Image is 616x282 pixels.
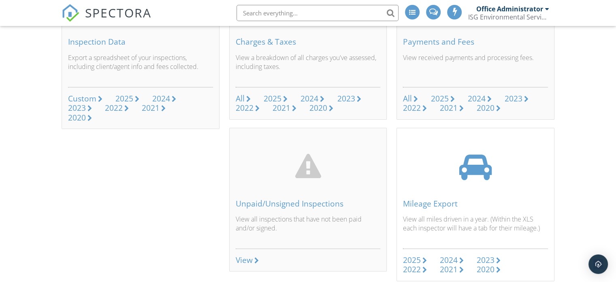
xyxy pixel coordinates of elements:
p: View received payments and processing fees. [403,53,548,80]
div: Inspection Data [68,37,213,46]
div: 2020 [68,112,86,123]
input: Search everything... [237,5,399,21]
a: 2024 [301,94,324,103]
div: Office Administrator [476,5,543,13]
div: Open Intercom Messenger [588,254,608,274]
a: 2022 [236,103,260,113]
div: Mileage Export [403,199,548,208]
div: 2020 [309,102,327,113]
div: 2022 [105,102,123,113]
div: 2024 [468,93,486,104]
div: 2020 [477,102,495,113]
a: All [403,94,418,103]
div: 2022 [403,264,421,275]
a: SPECTORA [62,11,151,28]
div: 2024 [301,93,318,104]
span: (Within the XLS each inspector will have a tab for their mileage.) [403,215,540,232]
div: All [236,93,245,104]
a: 2025 [264,94,288,103]
div: 2021 [273,102,290,113]
div: 2021 [440,264,458,275]
p: View all inspections that have not been paid and/or signed. [236,215,381,242]
div: 2025 [115,93,133,104]
a: 2025 [115,94,139,103]
a: 2024 [468,94,492,103]
div: 2024 [440,254,458,265]
a: Custom [68,94,102,103]
div: 2024 [152,93,170,104]
a: 2020 [477,265,501,274]
div: Payments and Fees [403,37,548,46]
div: All [403,93,412,104]
div: 2023 [68,102,86,113]
span: View all miles driven in a year. [403,215,489,224]
div: 2025 [403,254,421,265]
a: 2022 [105,103,129,113]
div: Custom [68,93,96,104]
div: 2023 [337,93,355,104]
a: 2021 [142,103,166,113]
div: Charges & Taxes [236,37,381,46]
a: 2022 [403,265,427,274]
p: Export a spreadsheet of your inspections, including client/agent info and fees collected. [68,53,213,80]
a: 2020 [309,103,333,113]
a: 2021 [440,265,464,274]
span: SPECTORA [85,4,151,21]
a: 2024 [440,256,464,265]
a: 2023 [337,94,361,103]
div: 2025 [264,93,281,104]
a: 2025 [403,256,427,265]
a: 2023 [477,256,501,265]
a: 2022 [403,103,427,113]
div: 2025 [431,93,449,104]
div: 2021 [440,102,458,113]
a: 2021 [273,103,296,113]
p: View a breakdown of all charges you've assessed, including taxes. [236,53,381,80]
div: Unpaid/Unsigned Inspections [236,199,381,208]
a: 2020 [477,103,501,113]
div: ISG Environmental Services Inc [468,13,549,21]
div: 2021 [142,102,160,113]
div: 2022 [236,102,254,113]
a: 2024 [152,94,176,103]
a: 2021 [440,103,464,113]
img: The Best Home Inspection Software - Spectora [62,4,79,22]
a: 2023 [68,103,92,113]
a: 2020 [68,113,92,123]
a: All [236,94,251,103]
a: Unpaid/Unsigned Inspections View all inspections that have not been paid and/or signed. View [229,128,387,272]
a: 2023 [505,94,529,103]
div: 2023 [477,254,495,265]
div: View [236,256,253,265]
div: 2023 [505,93,522,104]
div: 2020 [477,264,495,275]
a: 2025 [431,94,455,103]
div: 2022 [403,102,421,113]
